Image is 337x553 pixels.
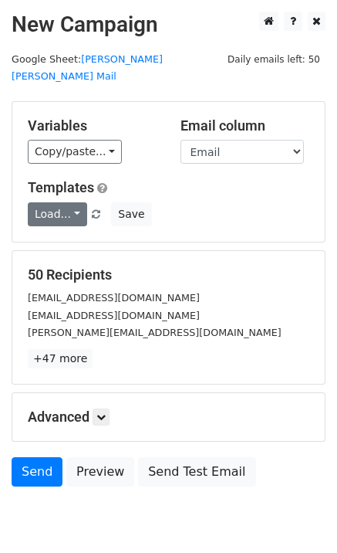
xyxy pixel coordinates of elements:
a: Copy/paste... [28,140,122,164]
small: [PERSON_NAME][EMAIL_ADDRESS][DOMAIN_NAME] [28,327,281,338]
a: [PERSON_NAME] [PERSON_NAME] Mail [12,53,163,83]
small: Google Sheet: [12,53,163,83]
a: Send [12,457,62,487]
h5: Email column [180,117,310,134]
button: Save [111,202,151,226]
span: Daily emails left: 50 [222,51,325,68]
small: [EMAIL_ADDRESS][DOMAIN_NAME] [28,292,200,304]
h5: Variables [28,117,157,134]
a: Send Test Email [138,457,255,487]
h5: Advanced [28,409,309,426]
a: Preview [66,457,134,487]
a: Load... [28,202,87,226]
a: +47 more [28,349,93,368]
a: Daily emails left: 50 [222,53,325,65]
h5: 50 Recipients [28,266,309,283]
small: [EMAIL_ADDRESS][DOMAIN_NAME] [28,310,200,321]
h2: New Campaign [12,12,325,38]
a: Templates [28,179,94,195]
iframe: Chat Widget [260,479,337,553]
